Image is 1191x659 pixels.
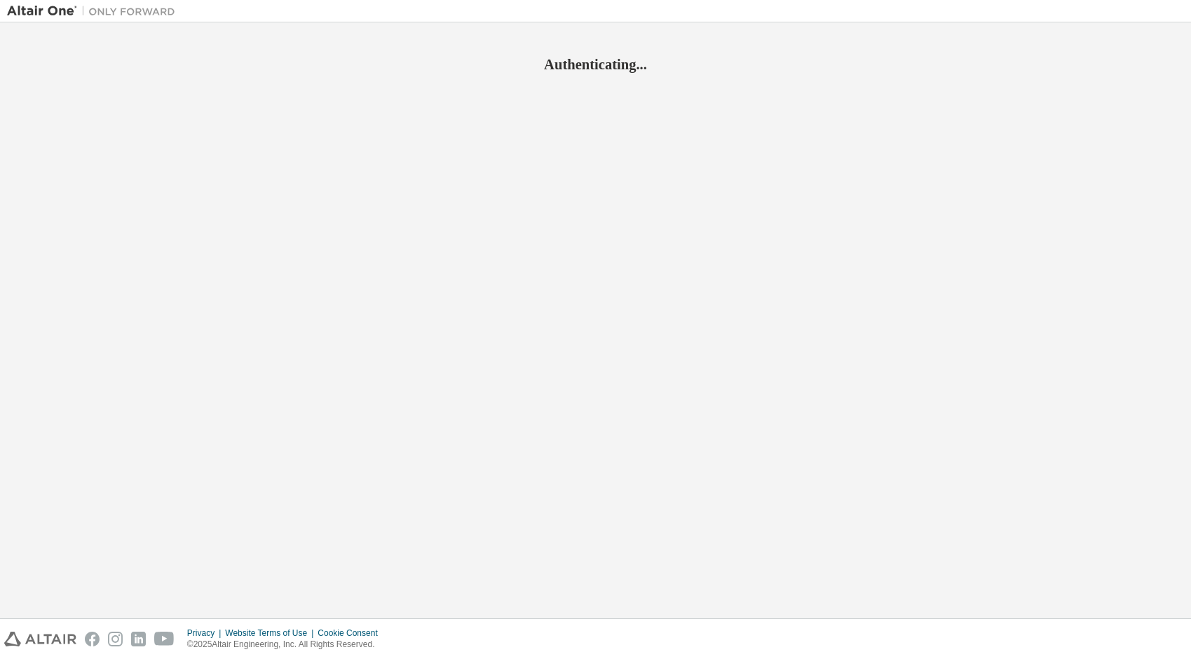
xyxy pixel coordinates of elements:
[4,632,76,646] img: altair_logo.svg
[7,55,1184,74] h2: Authenticating...
[108,632,123,646] img: instagram.svg
[85,632,100,646] img: facebook.svg
[187,639,386,651] p: © 2025 Altair Engineering, Inc. All Rights Reserved.
[318,627,386,639] div: Cookie Consent
[187,627,225,639] div: Privacy
[7,4,182,18] img: Altair One
[225,627,318,639] div: Website Terms of Use
[131,632,146,646] img: linkedin.svg
[154,632,175,646] img: youtube.svg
